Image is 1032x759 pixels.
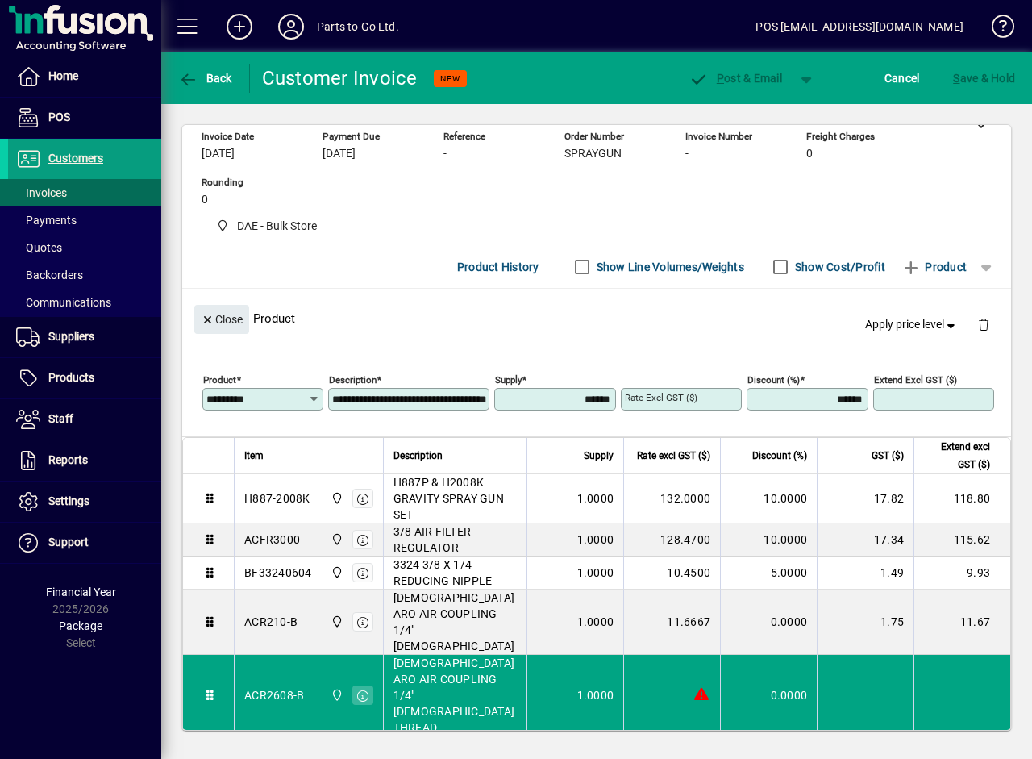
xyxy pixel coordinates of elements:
div: ACR210-B [244,614,298,630]
button: Back [174,64,236,93]
div: Product [182,289,1011,348]
button: Add [214,12,265,41]
a: POS [8,98,161,138]
button: Cancel [880,64,924,93]
span: Cancel [884,65,920,91]
span: Package [59,619,102,632]
td: 1.75 [817,590,913,655]
label: Show Line Volumes/Weights [593,259,744,275]
span: POS [48,111,70,123]
app-page-header-button: Close [190,311,253,326]
button: Product History [451,252,546,281]
div: 128.4700 [634,532,710,548]
div: H887-2008K [244,490,310,507]
span: 0 [806,148,813,161]
span: Backorders [16,269,83,281]
mat-label: Discount (%) [747,374,800,386]
span: DAE - Bulk Store [327,531,345,548]
span: [DATE] [202,148,235,161]
span: DAE - Bulk Store [327,613,345,631]
app-page-header-button: Delete [964,317,1003,332]
div: Parts to Go Ltd. [317,14,399,40]
span: Rate excl GST ($) [637,447,710,465]
span: 0 [202,194,208,206]
td: 17.34 [817,523,913,557]
span: [DATE] [322,148,356,161]
span: DAE - Bulk Store [327,686,345,704]
td: 9.93 [913,557,1010,590]
a: Home [8,56,161,97]
td: 1.49 [817,557,913,590]
span: Products [48,371,94,384]
span: Quotes [16,241,62,254]
div: POS [EMAIL_ADDRESS][DOMAIN_NAME] [755,14,963,40]
span: 1.0000 [577,565,614,581]
mat-label: Product [203,374,236,386]
mat-label: Description [329,374,377,386]
div: Customer Invoice [262,65,418,91]
td: 11.67 [913,590,1010,655]
span: DAE - Bulk Store [237,218,317,235]
span: Item [244,447,264,465]
div: 132.0000 [634,490,710,507]
td: 0.0000 [720,655,817,736]
td: 5.0000 [720,557,817,590]
td: 17.82 [817,474,913,523]
span: Extend excl GST ($) [924,438,990,473]
span: - [443,148,447,161]
span: Settings [48,494,89,507]
button: Close [194,305,249,334]
span: 3/8 AIR FILTER REGULATOR [393,523,518,556]
a: Communications [8,289,161,316]
button: Delete [964,305,1003,344]
label: Show Cost/Profit [792,259,885,275]
span: 1.0000 [577,490,614,507]
span: - [685,148,689,161]
span: Payments [16,214,77,227]
div: 11.6667 [634,614,710,630]
div: BF33240604 [244,565,312,581]
span: S [953,72,959,85]
span: P [717,72,724,85]
span: Discount (%) [752,447,807,465]
a: Products [8,358,161,398]
button: Apply price level [859,311,965,340]
mat-label: Rate excl GST ($) [625,392,697,403]
td: 10.0000 [720,474,817,523]
td: 118.80 [913,474,1010,523]
span: 1.0000 [577,687,614,703]
span: Staff [48,412,73,425]
span: DAE - Bulk Store [327,564,345,582]
a: Staff [8,399,161,440]
a: Payments [8,206,161,234]
span: [DEMOGRAPHIC_DATA] ARO AIR COUPLING 1/4" [DEMOGRAPHIC_DATA] [393,590,518,654]
div: ACFR3000 [244,532,300,548]
td: 115.62 [913,523,1010,557]
td: 10.0000 [720,523,817,557]
span: Communications [16,296,111,309]
a: Settings [8,482,161,522]
span: ost & Email [689,72,782,85]
span: Supply [584,447,614,465]
span: Home [48,69,78,82]
span: 1.0000 [577,532,614,548]
span: SPRAYGUN [564,148,622,161]
a: Invoices [8,179,161,206]
span: DAE - Bulk Store [210,216,323,236]
span: Customers [48,152,103,165]
button: Product [893,252,975,281]
span: Reports [48,453,88,466]
td: 0.0000 [720,590,817,655]
span: DAE - Bulk Store [327,490,345,507]
app-page-header-button: Back [161,64,250,93]
button: Profile [265,12,317,41]
span: Invoices [16,186,67,199]
span: Apply price level [865,316,959,333]
span: ave & Hold [953,65,1015,91]
a: Reports [8,440,161,481]
span: Back [178,72,232,85]
mat-label: Extend excl GST ($) [874,374,957,386]
span: Rounding [202,177,298,188]
div: ACR2608-B [244,687,304,703]
a: Knowledge Base [980,3,1012,56]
